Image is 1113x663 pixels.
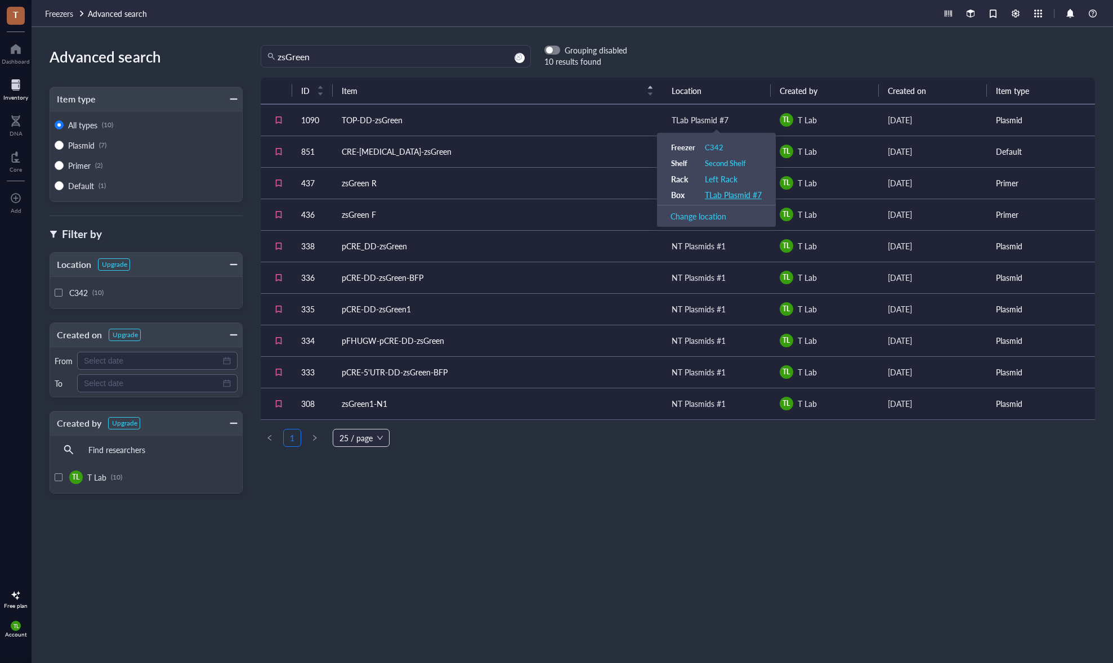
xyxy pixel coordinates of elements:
[888,208,978,221] div: [DATE]
[50,91,96,107] div: Item type
[798,114,817,126] span: T Lab
[672,397,726,410] div: NT Plasmids #1
[339,429,383,446] span: 25 / page
[69,287,88,298] span: C342
[879,78,987,104] th: Created on
[266,434,273,441] span: left
[672,240,726,252] div: NT Plasmids #1
[705,142,723,153] a: C342
[333,78,663,104] th: Item
[2,58,30,65] div: Dashboard
[292,167,333,199] td: 437
[987,262,1095,293] td: Plasmid
[987,104,1095,136] td: Plasmid
[671,174,704,184] div: Rack
[102,260,127,269] div: Upgrade
[55,378,73,388] div: To
[292,388,333,419] td: 308
[13,623,19,629] span: TL
[705,174,737,184] a: Left Rack
[544,55,627,68] div: 10 results found
[261,429,279,447] li: Previous Page
[888,271,978,284] div: [DATE]
[292,78,333,104] th: ID
[283,429,301,447] li: 1
[671,190,704,200] div: Box
[292,356,333,388] td: 333
[987,230,1095,262] td: Plasmid
[92,288,104,297] div: (10)
[292,230,333,262] td: 338
[68,119,97,131] span: All types
[99,141,106,150] div: (7)
[333,293,663,325] td: pCRE-DD-zsGreen1
[45,7,86,20] a: Freezers
[2,40,30,65] a: Dashboard
[333,325,663,356] td: pFHUGW-pCRE-DD-zsGreen
[671,210,762,222] div: Change location
[68,140,95,151] span: Plasmid
[783,272,790,283] span: TL
[292,199,333,230] td: 436
[672,366,726,378] div: NT Plasmids #1
[783,398,790,409] span: TL
[292,136,333,167] td: 851
[261,429,279,447] button: left
[99,181,106,190] div: (1)
[705,190,762,200] div: TLab Plasmid #7
[10,148,22,173] a: Core
[333,136,663,167] td: CRE-[MEDICAL_DATA]-zsGreen
[783,178,790,188] span: TL
[301,84,310,97] span: ID
[292,262,333,293] td: 336
[102,120,113,129] div: (10)
[10,130,23,137] div: DNA
[333,167,663,199] td: zsGreen R
[306,429,324,447] li: Next Page
[987,325,1095,356] td: Plasmid
[987,167,1095,199] td: Primer
[798,303,817,315] span: T Lab
[783,241,790,251] span: TL
[783,335,790,346] span: TL
[333,429,390,447] div: Page Size
[672,271,726,284] div: NT Plasmids #1
[672,303,726,315] div: NT Plasmids #1
[113,330,138,339] div: Upgrade
[333,356,663,388] td: pCRE-5'UTR-DD-zsGreen-BFP
[62,226,102,242] div: Filter by
[95,161,102,170] div: (2)
[333,230,663,262] td: pCRE_DD-zsGreen
[342,84,640,97] span: Item
[783,115,790,125] span: TL
[798,335,817,346] span: T Lab
[671,142,704,153] div: Freezer
[13,7,19,21] span: T
[3,94,28,101] div: Inventory
[84,377,221,389] input: Select date
[10,166,22,173] div: Core
[705,158,746,168] a: Second Shelf
[888,334,978,347] div: [DATE]
[50,257,91,272] div: Location
[333,199,663,230] td: zsGreen F
[888,303,978,315] div: [DATE]
[284,429,301,446] a: 1
[987,199,1095,230] td: Primer
[798,240,817,252] span: T Lab
[11,207,21,214] div: Add
[5,631,27,638] div: Account
[50,327,102,343] div: Created on
[72,472,79,482] span: TL
[68,160,91,171] span: Primer
[771,78,879,104] th: Created by
[987,136,1095,167] td: Default
[88,7,149,20] a: Advanced search
[311,434,318,441] span: right
[888,177,978,189] div: [DATE]
[987,293,1095,325] td: Plasmid
[333,388,663,419] td: zsGreen1-N1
